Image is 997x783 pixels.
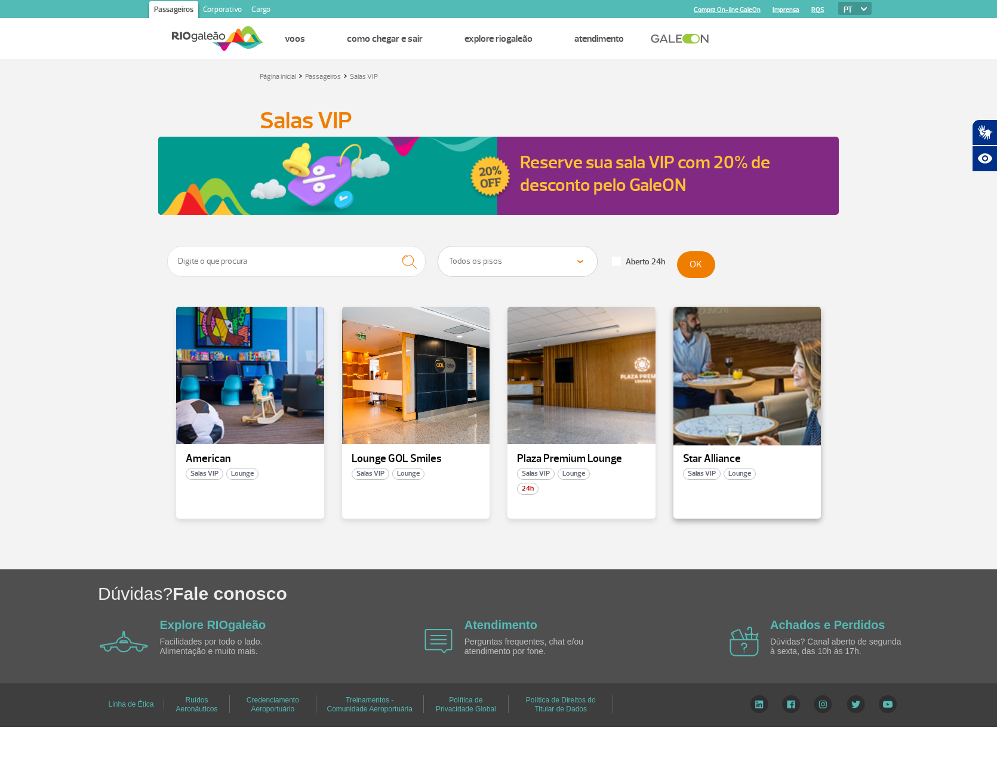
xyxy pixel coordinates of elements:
a: Credenciamento Aeroportuário [247,692,299,717]
button: Abrir tradutor de língua de sinais. [972,119,997,146]
a: Passageiros [305,72,341,81]
label: Aberto 24h [612,257,665,267]
a: Linha de Ética [108,696,153,713]
button: Abrir recursos assistivos. [972,146,997,172]
button: OK [677,251,715,278]
a: Como chegar e sair [347,33,423,45]
img: airplane icon [730,627,759,656]
span: 24h [517,483,538,495]
span: Lounge [724,468,756,480]
a: > [343,69,347,82]
a: Reserve sua sala VIP com 20% de desconto pelo GaleON [520,151,770,196]
p: Dúvidas? Canal aberto de segunda à sexta, das 10h às 17h. [770,637,907,656]
img: LinkedIn [750,695,768,713]
a: RQS [811,6,824,14]
img: Facebook [782,695,800,713]
a: Atendimento [464,618,537,631]
p: Perguntas frequentes, chat e/ou atendimento por fone. [464,637,602,656]
a: Achados e Perdidos [770,618,885,631]
a: Página inicial [260,72,296,81]
a: Explore RIOgaleão [160,618,266,631]
span: Lounge [558,468,590,480]
a: Compra On-line GaleOn [694,6,761,14]
p: Facilidades por todo o lado. Alimentação e muito mais. [160,637,297,656]
span: Salas VIP [683,468,721,480]
img: airplane icon [424,629,453,653]
div: Plugin de acessibilidade da Hand Talk. [972,119,997,172]
h1: Dúvidas? [98,581,997,606]
p: American [186,453,315,465]
img: Reserve sua sala VIP com 20% de desconto pelo GaleON [158,137,512,215]
a: Cargo [247,1,275,20]
span: Lounge [392,468,424,480]
a: Política de Direitos do Titular de Dados [526,692,596,717]
span: Salas VIP [352,468,389,480]
a: Atendimento [574,33,624,45]
span: Salas VIP [186,468,223,480]
p: Plaza Premium Lounge [517,453,646,465]
a: Ruídos Aeronáuticos [176,692,217,717]
a: Salas VIP [350,72,378,81]
p: Lounge GOL Smiles [352,453,481,465]
img: airplane icon [100,631,148,652]
a: Política de Privacidade Global [436,692,496,717]
a: Passageiros [149,1,198,20]
input: Digite o que procura [167,246,426,277]
img: YouTube [879,695,897,713]
a: Voos [285,33,305,45]
span: Lounge [226,468,259,480]
a: Corporativo [198,1,247,20]
span: Fale conosco [173,584,287,603]
h1: Salas VIP [260,110,737,131]
img: Twitter [847,695,865,713]
a: Treinamentos - Comunidade Aeroportuária [327,692,412,717]
a: Explore RIOgaleão [464,33,533,45]
a: > [299,69,303,82]
img: Instagram [814,695,832,713]
span: Salas VIP [517,468,555,480]
a: Imprensa [773,6,799,14]
p: Star Alliance [683,453,812,465]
